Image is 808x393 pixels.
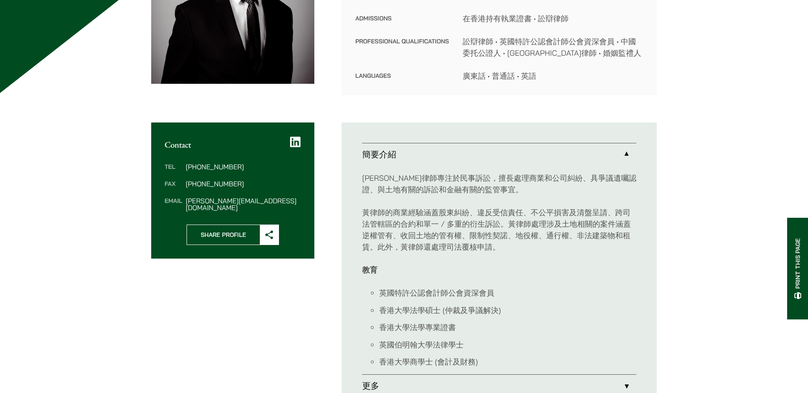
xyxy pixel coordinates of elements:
li: 香港大學商學士 (會計及財務) [379,356,636,367]
span: Share Profile [187,225,260,245]
dt: Admissions [355,13,449,36]
dd: [PHONE_NUMBER] [186,180,301,187]
dt: Fax [165,180,182,197]
li: 香港大學法學碩士 (仲裁及爭議解決) [379,305,636,316]
dd: 訟辯律師 • 英國特許公認會計師公會資深會員 • 中國委托公證人 • [GEOGRAPHIC_DATA]律師 • 婚姻監禮人 [463,36,643,59]
h2: Contact [165,140,301,150]
button: Share Profile [187,225,279,245]
dd: 廣東話 • 普通話 • 英語 [463,70,643,82]
dd: 在香港持有執業證書 • 訟辯律師 [463,13,643,24]
li: 英國伯明翰大學法律學士 [379,339,636,350]
div: 簡要介紹 [362,165,636,374]
strong: 教育 [362,265,377,275]
dt: Email [165,197,182,211]
p: 黃律師的商業經驗涵蓋股東糾紛、違反受信責任、不公平損害及清盤呈請、跨司法管轄區的合約和單一 / 多重的衍生訴訟。黃律師處理涉及土地相關的案件涵蓋逆權管有、收回土地的管有權、限制性契諾、地役權、通... [362,207,636,253]
dt: Languages [355,70,449,82]
p: [PERSON_NAME]律師專注於民事訴訟，擅長處理商業和公司糾紛、具爭議遺囑認證、與土地有關的訴訟和金融有關的監管事宜。 [362,172,636,195]
dt: Tel [165,163,182,180]
a: 簡要介紹 [362,143,636,165]
li: 香港大學法學專業證書 [379,322,636,333]
a: LinkedIn [290,136,301,148]
li: 英國特許公認會計師公會資深會員 [379,287,636,299]
dd: [PERSON_NAME][EMAIL_ADDRESS][DOMAIN_NAME] [186,197,301,211]
dt: Professional Qualifications [355,36,449,70]
dd: [PHONE_NUMBER] [186,163,301,170]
